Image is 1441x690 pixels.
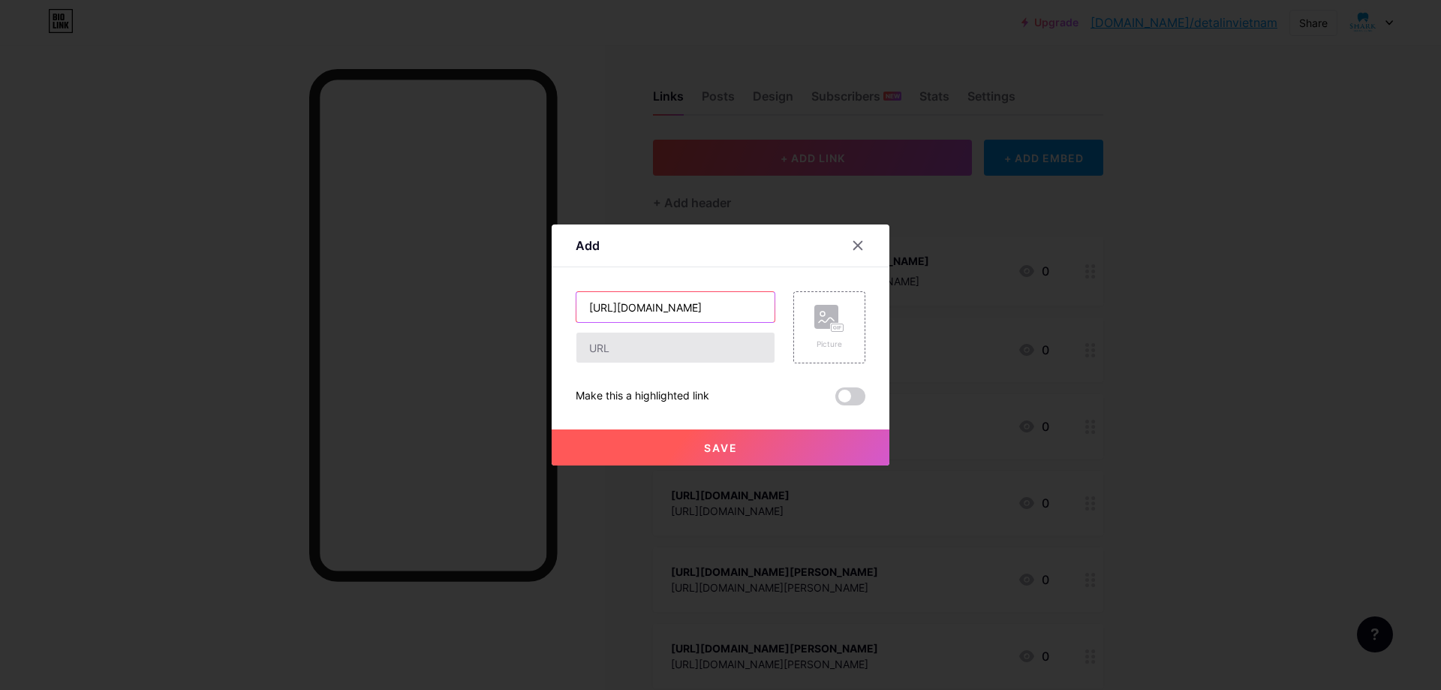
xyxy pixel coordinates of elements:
input: Title [576,292,775,322]
div: Picture [814,339,844,350]
span: Save [704,441,738,454]
input: URL [576,333,775,363]
button: Save [552,429,889,466]
div: Make this a highlighted link [576,387,709,405]
div: Add [576,237,600,255]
